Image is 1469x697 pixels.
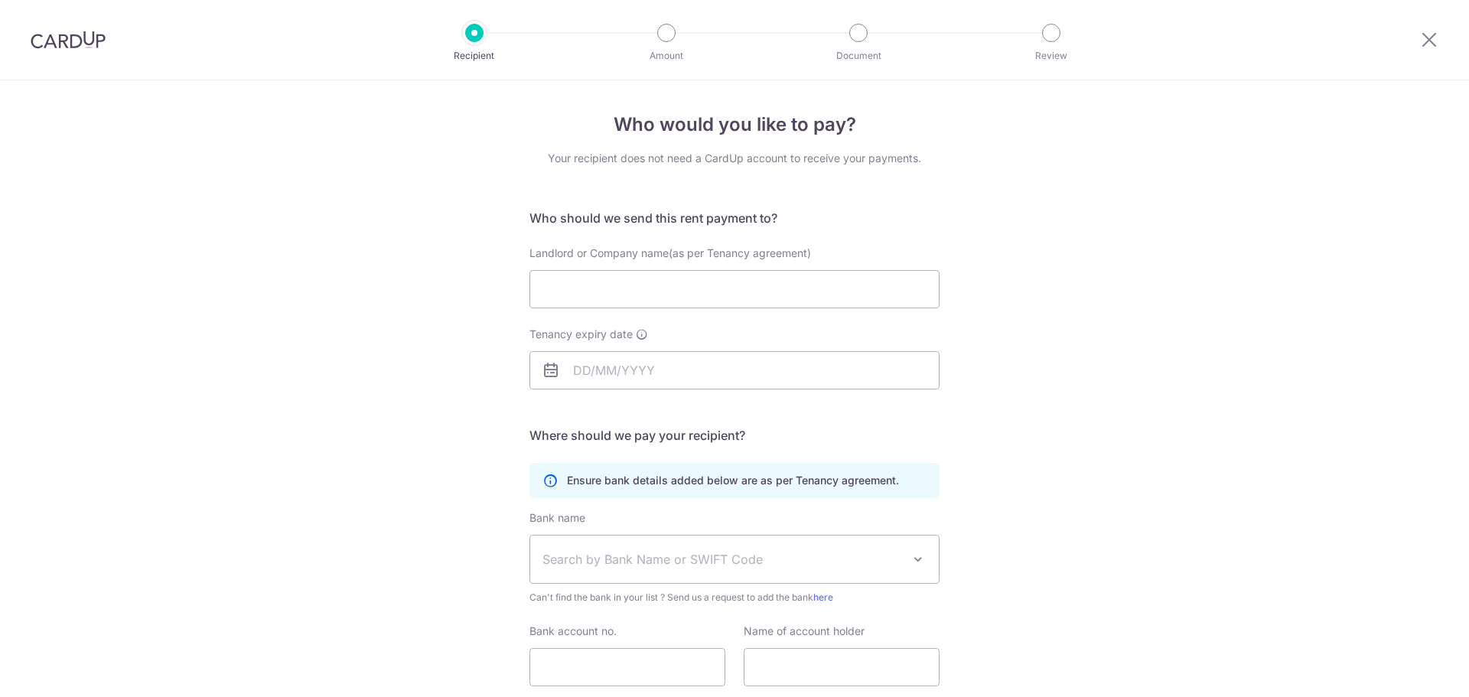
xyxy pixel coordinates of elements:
[744,624,865,639] label: Name of account holder
[529,351,940,389] input: DD/MM/YYYY
[529,111,940,138] h4: Who would you like to pay?
[995,48,1108,64] p: Review
[529,246,811,259] span: Landlord or Company name(as per Tenancy agreement)
[1371,651,1454,689] iframe: Opens a widget where you can find more information
[529,151,940,166] div: Your recipient does not need a CardUp account to receive your payments.
[802,48,915,64] p: Document
[529,624,617,639] label: Bank account no.
[813,591,833,603] a: here
[529,590,940,605] span: Can't find the bank in your list ? Send us a request to add the bank
[529,209,940,227] h5: Who should we send this rent payment to?
[529,510,585,526] label: Bank name
[31,31,106,49] img: CardUp
[529,426,940,445] h5: Where should we pay your recipient?
[542,550,902,568] span: Search by Bank Name or SWIFT Code
[610,48,723,64] p: Amount
[529,327,633,342] span: Tenancy expiry date
[418,48,531,64] p: Recipient
[567,473,899,488] p: Ensure bank details added below are as per Tenancy agreement.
